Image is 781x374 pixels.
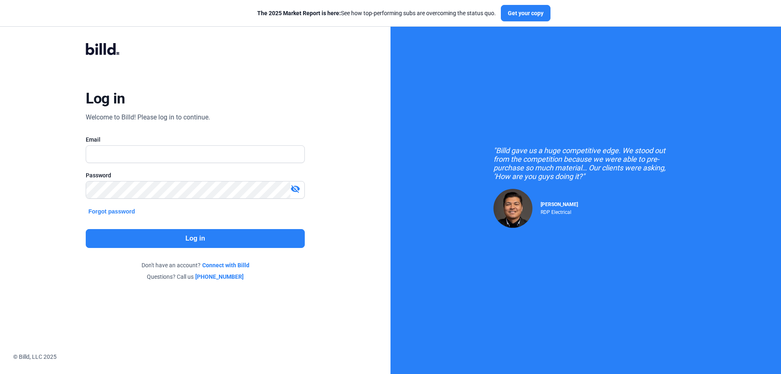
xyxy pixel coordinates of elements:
mat-icon: visibility_off [290,184,300,194]
div: Welcome to Billd! Please log in to continue. [86,112,210,122]
img: Raul Pacheco [493,189,532,228]
span: [PERSON_NAME] [541,202,578,207]
div: Questions? Call us [86,273,304,281]
a: [PHONE_NUMBER] [195,273,244,281]
div: "Billd gave us a huge competitive edge. We stood out from the competition because we were able to... [493,146,678,181]
div: Don't have an account? [86,261,304,269]
div: Log in [86,89,125,108]
div: Password [86,171,304,179]
a: Connect with Billd [202,261,249,269]
button: Log in [86,229,304,248]
span: The 2025 Market Report is here: [257,10,341,16]
button: Forgot password [86,207,137,216]
div: See how top-performing subs are overcoming the status quo. [257,9,496,17]
div: RDP Electrical [541,207,578,215]
button: Get your copy [501,5,550,21]
div: Email [86,135,304,144]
